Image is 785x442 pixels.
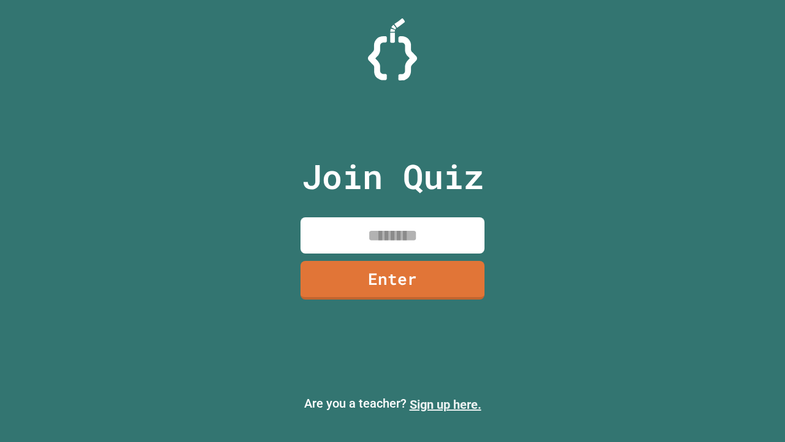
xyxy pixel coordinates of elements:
iframe: chat widget [683,339,773,392]
a: Enter [301,261,484,300]
p: Join Quiz [302,151,484,202]
img: Logo.svg [368,18,417,80]
p: Are you a teacher? [10,394,775,414]
iframe: chat widget [733,393,773,430]
a: Sign up here. [410,397,481,412]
